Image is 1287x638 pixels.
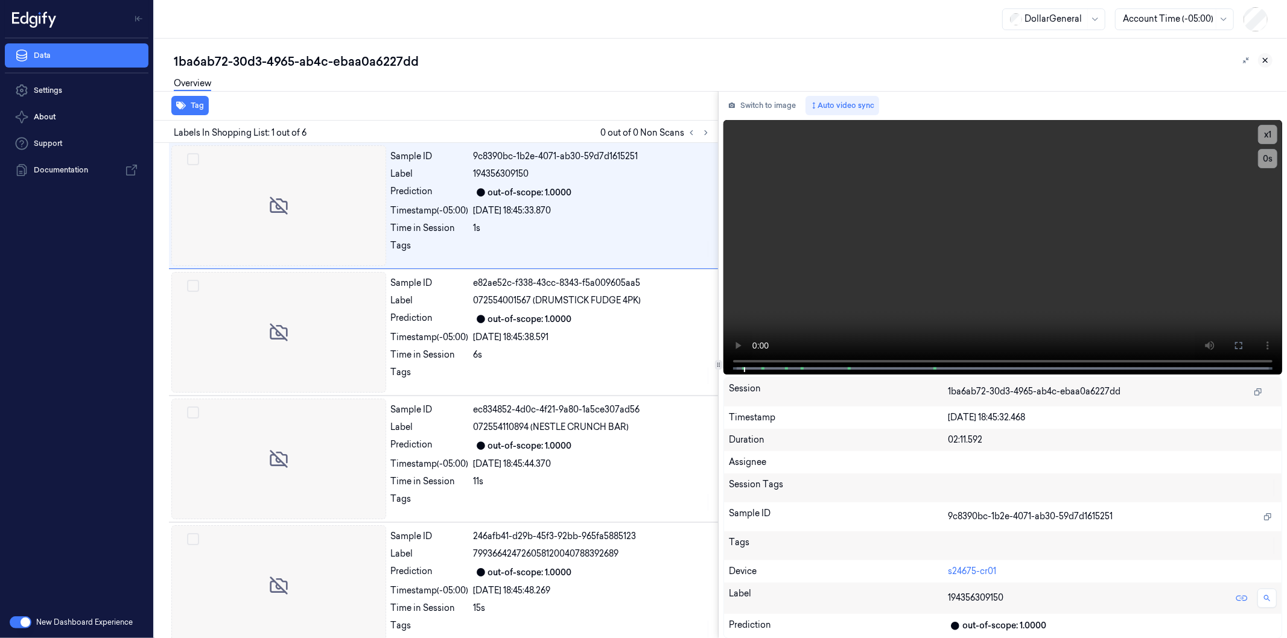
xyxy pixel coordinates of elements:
div: Sample ID [391,403,469,416]
a: Data [5,43,148,68]
div: 11s [474,475,711,488]
div: [DATE] 18:45:38.591 [474,331,711,344]
div: e82ae52c-f338-43cc-8343-f5a009605aa5 [474,277,711,289]
div: Label [391,294,469,307]
a: Documentation [5,158,148,182]
div: out-of-scope: 1.0000 [962,619,1046,632]
div: ec834852-4d0c-4f21-9a80-1a5ce307ad56 [474,403,711,416]
span: 072554001567 (DRUMSTICK FUDGE 4PK) [474,294,641,307]
button: x1 [1258,125,1277,144]
button: Tag [171,96,209,115]
button: Select row [187,280,199,292]
div: Tags [391,493,469,512]
span: 9c8390bc-1b2e-4071-ab30-59d7d1615251 [948,510,1113,523]
div: Time in Session [391,475,469,488]
div: 9c8390bc-1b2e-4071-ab30-59d7d1615251 [474,150,711,163]
div: 246afb41-d29b-45f3-92bb-965fa5885123 [474,530,711,543]
div: Label [391,548,469,560]
div: Prediction [391,565,469,580]
span: 194356309150 [474,168,529,180]
div: 1s [474,222,711,235]
div: Duration [729,434,948,446]
button: Switch to image [723,96,801,115]
span: 072554110894 (NESTLE CRUNCH BAR) [474,421,629,434]
div: Prediction [391,438,469,453]
div: Sample ID [391,530,469,543]
div: out-of-scope: 1.0000 [488,440,572,452]
button: Select row [187,533,199,545]
div: Timestamp (-05:00) [391,204,469,217]
a: Overview [174,77,211,91]
div: Session [729,382,948,402]
div: Assignee [729,456,1277,469]
div: Session Tags [729,478,948,497]
div: Sample ID [391,277,469,289]
div: out-of-scope: 1.0000 [488,186,572,199]
div: Sample ID [729,507,948,526]
div: Timestamp [729,411,948,424]
button: Select row [187,153,199,165]
div: out-of-scope: 1.0000 [488,313,572,326]
span: 1ba6ab72-30d3-4965-ab4c-ebaa0a6227dd [948,385,1120,398]
div: [DATE] 18:45:48.269 [474,584,711,597]
div: 6s [474,349,711,361]
div: out-of-scope: 1.0000 [488,566,572,579]
div: 1ba6ab72-30d3-4965-ab4c-ebaa0a6227dd [174,53,1277,70]
div: Time in Session [391,349,469,361]
div: Label [391,421,469,434]
button: Toggle Navigation [129,9,148,28]
div: Timestamp (-05:00) [391,458,469,470]
span: 0 out of 0 Non Scans [600,125,713,140]
div: Tags [729,536,948,555]
div: Prediction [729,619,948,633]
div: 15s [474,602,711,614]
div: Sample ID [391,150,469,163]
div: Prediction [391,185,469,200]
div: Tags [391,239,469,259]
div: Time in Session [391,222,469,235]
button: Auto video sync [806,96,879,115]
div: Time in Session [391,602,469,614]
div: Label [729,587,948,609]
button: Select row [187,406,199,418]
span: 799366424726058120040788392689 [474,548,619,560]
div: [DATE] 18:45:33.870 [474,204,711,217]
div: Timestamp (-05:00) [391,331,469,344]
a: Support [5,131,148,156]
div: 02:11.592 [948,434,1277,446]
div: Prediction [391,312,469,326]
div: Tags [391,366,469,385]
span: 194356309150 [948,592,1003,604]
div: Label [391,168,469,180]
a: Settings [5,78,148,103]
button: About [5,105,148,129]
div: [DATE] 18:45:44.370 [474,458,711,470]
div: Timestamp (-05:00) [391,584,469,597]
div: [DATE] 18:45:32.468 [948,411,1277,424]
div: Device [729,565,948,578]
span: Labels In Shopping List: 1 out of 6 [174,127,307,139]
button: 0s [1258,149,1277,168]
div: s24675-cr01 [948,565,1277,578]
